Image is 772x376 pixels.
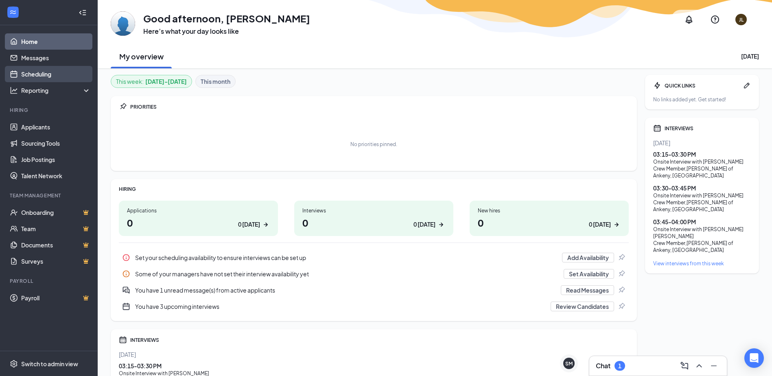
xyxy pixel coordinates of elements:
a: Applicants [21,119,91,135]
svg: Pin [119,103,127,111]
a: View interviews from this week [653,260,751,267]
div: SM [565,360,573,367]
div: You have 1 unread message(s) from active applicants [135,286,556,294]
svg: WorkstreamLogo [9,8,17,16]
div: Some of your managers have not set their interview availability yet [119,266,629,282]
a: DocumentsCrown [21,237,91,253]
svg: Bolt [653,81,661,90]
div: Some of your managers have not set their interview availability yet [135,270,559,278]
a: DoubleChatActiveYou have 1 unread message(s) from active applicantsRead MessagesPin [119,282,629,298]
div: Crew Member , [PERSON_NAME] of Ankeny, [GEOGRAPHIC_DATA] [653,240,751,254]
h1: Good afternoon, [PERSON_NAME] [143,11,310,25]
div: Payroll [10,278,89,284]
div: Hiring [10,107,89,114]
div: Open Intercom Messenger [744,348,764,368]
svg: Pin [617,254,625,262]
div: 1 [618,363,621,369]
div: Onsite Interview with [PERSON_NAME] [653,158,751,165]
svg: Settings [10,360,18,368]
a: InfoSome of your managers have not set their interview availability yetSet AvailabilityPin [119,266,629,282]
div: 03:30 - 03:45 PM [653,184,751,192]
div: New hires [478,207,621,214]
svg: Collapse [79,9,87,17]
svg: ChevronUp [694,361,704,371]
svg: ArrowRight [612,221,621,229]
div: 03:45 - 04:00 PM [653,218,751,226]
a: New hires00 [DATE]ArrowRight [470,201,629,236]
a: TeamCrown [21,221,91,237]
a: PayrollCrown [21,290,91,306]
h1: 0 [127,216,270,230]
a: SurveysCrown [21,253,91,269]
div: Team Management [10,192,89,199]
div: Interviews [302,207,445,214]
svg: Calendar [653,124,661,132]
b: [DATE] - [DATE] [145,77,187,86]
div: You have 3 upcoming interviews [119,298,629,315]
div: 03:15 - 03:30 PM [119,362,629,370]
b: This month [201,77,230,86]
a: OnboardingCrown [21,204,91,221]
div: No priorities pinned. [350,141,397,148]
svg: DoubleChatActive [122,286,130,294]
button: Review Candidates [551,302,614,311]
div: You have 1 unread message(s) from active applicants [119,282,629,298]
a: CalendarNewYou have 3 upcoming interviewsReview CandidatesPin [119,298,629,315]
h3: Chat [596,361,610,370]
svg: ArrowRight [437,221,445,229]
div: Crew Member , [PERSON_NAME] of Ankeny, [GEOGRAPHIC_DATA] [653,199,751,213]
svg: Info [122,254,130,262]
a: Home [21,33,91,50]
svg: Notifications [684,15,694,24]
h2: My overview [119,51,164,61]
div: Applications [127,207,270,214]
div: Crew Member , [PERSON_NAME] of Ankeny, [GEOGRAPHIC_DATA] [653,165,751,179]
div: INTERVIEWS [130,337,629,343]
a: Talent Network [21,168,91,184]
svg: QuestionInfo [710,15,720,24]
svg: Calendar [119,336,127,344]
svg: Pen [743,81,751,90]
a: Applications00 [DATE]ArrowRight [119,201,278,236]
div: QUICK LINKS [665,82,739,89]
svg: Pin [617,302,625,310]
svg: Minimize [709,361,719,371]
a: Sourcing Tools [21,135,91,151]
div: Set your scheduling availability to ensure interviews can be set up [135,254,557,262]
button: ChevronUp [693,359,706,372]
div: [DATE] [653,139,751,147]
a: InfoSet your scheduling availability to ensure interviews can be set upAdd AvailabilityPin [119,249,629,266]
div: PRIORITIES [130,103,629,110]
svg: Pin [617,286,625,294]
div: 0 [DATE] [413,220,435,229]
div: Set your scheduling availability to ensure interviews can be set up [119,249,629,266]
div: Reporting [21,86,91,94]
a: Interviews00 [DATE]ArrowRight [294,201,453,236]
svg: Info [122,270,130,278]
div: Onsite Interview with [PERSON_NAME] [PERSON_NAME] [653,226,751,240]
div: 03:15 - 03:30 PM [653,150,751,158]
div: 0 [DATE] [589,220,611,229]
div: You have 3 upcoming interviews [135,302,546,310]
a: Scheduling [21,66,91,82]
div: HIRING [119,186,629,192]
div: [DATE] [119,350,629,359]
a: Job Postings [21,151,91,168]
button: Read Messages [561,285,614,295]
div: No links added yet. Get started! [653,96,751,103]
div: This week : [116,77,187,86]
div: [DATE] [741,52,759,60]
svg: ComposeMessage [680,361,689,371]
button: ComposeMessage [678,359,691,372]
button: Add Availability [562,253,614,262]
div: Onsite Interview with [PERSON_NAME] [653,192,751,199]
h3: Here’s what your day looks like [143,27,310,36]
button: Set Availability [564,269,614,279]
div: JL [739,16,744,23]
img: Juan Landaverde [111,11,135,36]
svg: Pin [617,270,625,278]
svg: Analysis [10,86,18,94]
svg: ArrowRight [262,221,270,229]
div: INTERVIEWS [665,125,751,132]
